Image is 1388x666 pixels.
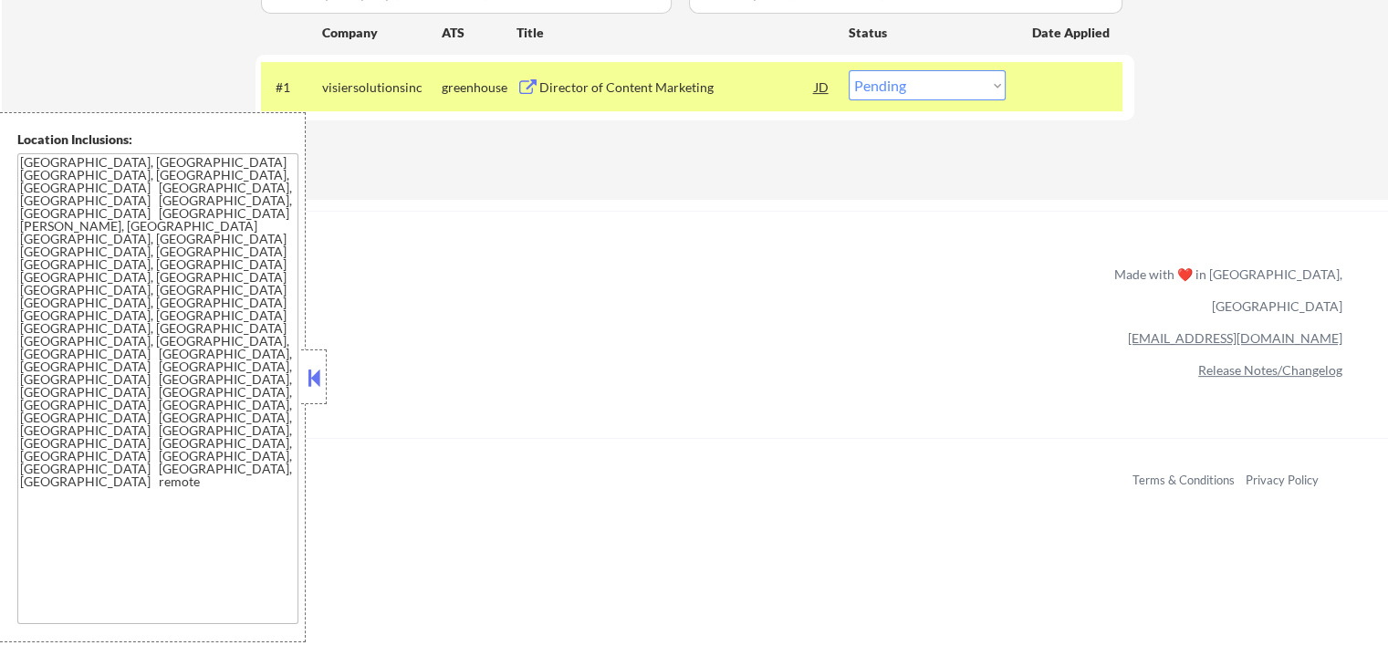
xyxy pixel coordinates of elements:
div: Title [517,24,831,42]
a: Terms & Conditions [1132,473,1235,487]
a: Privacy Policy [1246,473,1319,487]
div: Director of Content Marketing [539,78,815,97]
div: Status [849,16,1006,48]
a: Release Notes/Changelog [1198,362,1342,378]
div: ATS [442,24,517,42]
div: Location Inclusions: [17,130,298,149]
div: visiersolutionsinc [322,78,442,97]
div: #1 [276,78,308,97]
a: [EMAIL_ADDRESS][DOMAIN_NAME] [1128,330,1342,346]
div: greenhouse [442,78,517,97]
div: Date Applied [1032,24,1112,42]
a: Refer & earn free applications 👯‍♀️ [37,284,733,303]
div: JD [813,70,831,103]
div: Made with ❤️ in [GEOGRAPHIC_DATA], [GEOGRAPHIC_DATA] [1107,258,1342,322]
div: Company [322,24,442,42]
